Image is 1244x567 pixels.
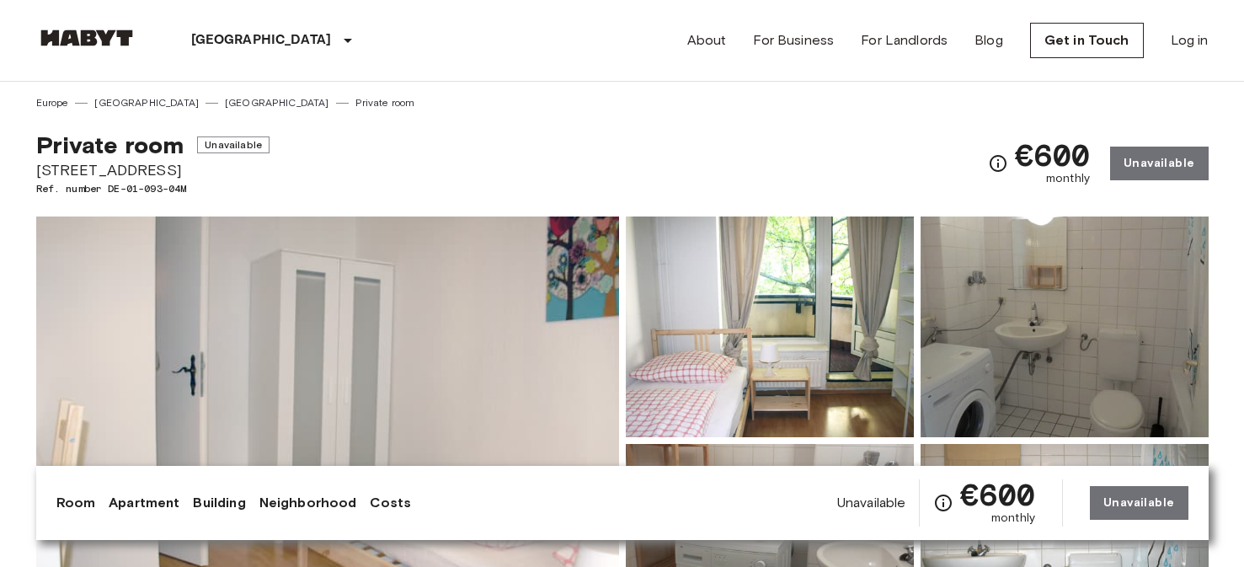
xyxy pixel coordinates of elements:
span: [STREET_ADDRESS] [36,159,270,181]
img: Habyt [36,29,137,46]
a: Get in Touch [1030,23,1144,58]
svg: Check cost overview for full price breakdown. Please note that discounts apply to new joiners onl... [988,153,1008,174]
a: For Landlords [861,30,948,51]
span: Private room [36,131,184,159]
span: monthly [991,510,1035,527]
a: Apartment [109,493,179,513]
svg: Check cost overview for full price breakdown. Please note that discounts apply to new joiners onl... [933,493,953,513]
a: Room [56,493,96,513]
a: [GEOGRAPHIC_DATA] [225,95,329,110]
span: €600 [1015,140,1090,170]
p: [GEOGRAPHIC_DATA] [191,30,332,51]
a: Private room [355,95,415,110]
a: [GEOGRAPHIC_DATA] [94,95,199,110]
span: Unavailable [197,136,270,153]
a: Costs [370,493,411,513]
span: €600 [960,479,1035,510]
span: monthly [1046,170,1090,187]
a: Log in [1171,30,1209,51]
a: Blog [974,30,1003,51]
a: For Business [753,30,834,51]
a: About [687,30,727,51]
a: Europe [36,95,69,110]
span: Ref. number DE-01-093-04M [36,181,270,196]
img: Picture of unit DE-01-093-04M [626,217,914,437]
a: Neighborhood [259,493,357,513]
span: Unavailable [837,494,906,512]
a: Building [193,493,245,513]
img: Picture of unit DE-01-093-04M [921,217,1209,437]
